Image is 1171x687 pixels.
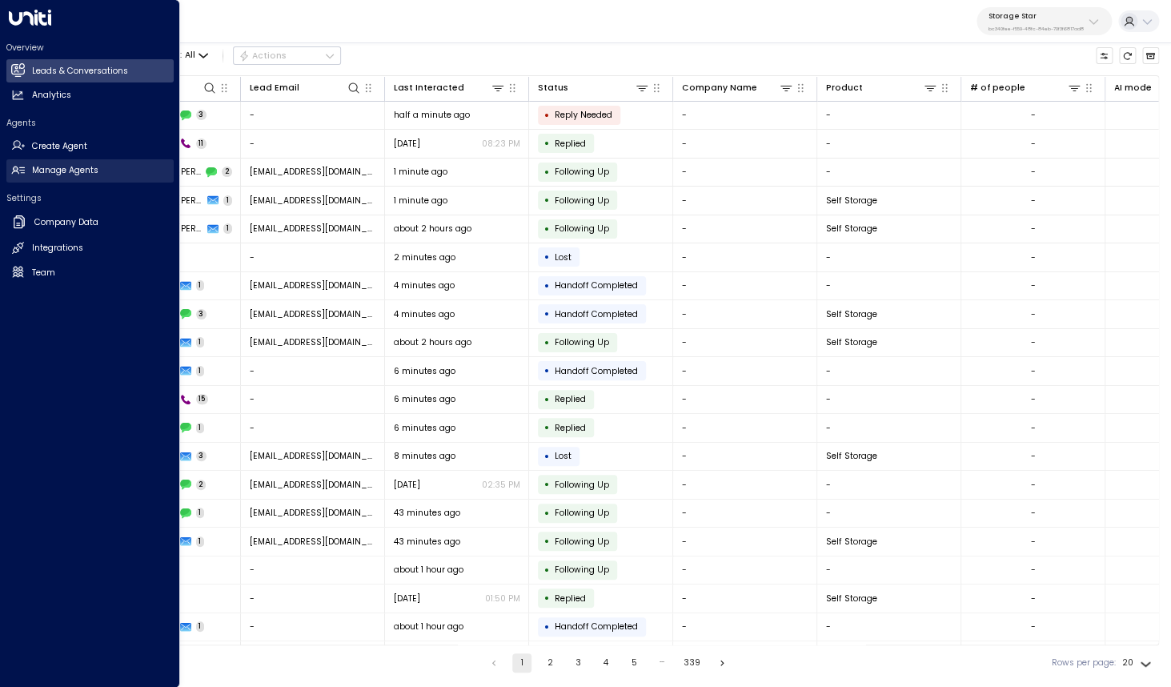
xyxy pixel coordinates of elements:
[555,393,586,405] span: Replied
[624,653,644,673] button: Go to page 5
[817,102,961,130] td: -
[555,507,609,519] span: Following Up
[673,613,817,641] td: -
[34,216,98,229] h2: Company Data
[544,588,550,609] div: •
[544,303,550,324] div: •
[596,653,616,673] button: Go to page 4
[32,140,87,153] h2: Create Agent
[1142,47,1160,65] button: Archived Leads
[970,81,1025,95] div: # of people
[1031,450,1036,462] div: -
[1114,81,1152,95] div: AI mode
[817,500,961,528] td: -
[241,585,385,613] td: -
[196,139,207,149] span: 11
[250,279,376,291] span: Ula@ulaanderson.org
[250,166,376,178] span: qhines2000@yahoo.com
[32,89,71,102] h2: Analytics
[817,414,961,442] td: -
[826,80,938,95] div: Product
[394,109,470,121] span: half a minute ago
[250,336,376,348] span: Ula@ulaanderson.org
[555,336,609,348] span: Following Up
[1031,336,1036,348] div: -
[540,653,559,673] button: Go to page 2
[196,394,209,404] span: 15
[196,110,207,120] span: 3
[555,279,638,291] span: Handoff Completed
[6,261,174,284] a: Team
[544,247,550,267] div: •
[241,102,385,130] td: -
[817,159,961,187] td: -
[250,507,376,519] span: erikazombiewerewolf@yahoo.com
[555,251,571,263] span: Lost
[394,450,455,462] span: 8 minutes ago
[394,251,455,263] span: 2 minutes ago
[241,357,385,385] td: -
[673,585,817,613] td: -
[673,357,817,385] td: -
[970,80,1082,95] div: # of people
[394,393,455,405] span: 6 minutes ago
[1031,593,1036,605] div: -
[544,133,550,154] div: •
[394,308,455,320] span: 4 minutes ago
[196,480,207,490] span: 2
[826,81,863,95] div: Product
[394,138,420,150] span: Sep 03, 2025
[250,195,376,207] span: qhines2000@yahoo.com
[196,280,205,291] span: 1
[1031,507,1036,519] div: -
[1052,657,1116,669] label: Rows per page:
[673,329,817,357] td: -
[512,653,531,673] button: page 1
[544,446,550,467] div: •
[483,653,732,673] nav: pagination navigation
[1031,251,1036,263] div: -
[544,617,550,637] div: •
[1122,653,1154,673] div: 20
[977,7,1112,35] button: Storage Starbc340fee-f559-48fc-84eb-70f3f6817ad8
[6,237,174,260] a: Integrations
[250,479,376,491] span: efrainozaeta57@hotmail.com
[223,195,232,206] span: 1
[32,164,98,177] h2: Manage Agents
[32,242,83,255] h2: Integrations
[568,653,588,673] button: Go to page 3
[544,162,550,183] div: •
[1031,166,1036,178] div: -
[1031,536,1036,548] div: -
[1031,422,1036,434] div: -
[1031,223,1036,235] div: -
[394,80,506,95] div: Last Interacted
[989,11,1084,21] p: Storage Star
[555,593,586,605] span: Replied
[817,130,961,158] td: -
[241,386,385,414] td: -
[555,450,571,462] span: Lost
[555,479,609,491] span: Following Up
[394,195,447,207] span: 1 minute ago
[196,621,205,632] span: 1
[394,365,455,377] span: 6 minutes ago
[6,135,174,158] a: Create Agent
[682,81,757,95] div: Company Name
[196,536,205,547] span: 1
[394,507,460,519] span: 43 minutes ago
[394,593,420,605] span: Yesterday
[250,223,376,235] span: qhines2000@yahoo.com
[394,81,464,95] div: Last Interacted
[538,80,650,95] div: Status
[555,365,638,377] span: Handoff Completed
[673,243,817,271] td: -
[196,337,205,348] span: 1
[1031,365,1036,377] div: -
[394,536,460,548] span: 43 minutes ago
[817,556,961,585] td: -
[250,81,299,95] div: Lead Email
[817,386,961,414] td: -
[673,102,817,130] td: -
[32,267,55,279] h2: Team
